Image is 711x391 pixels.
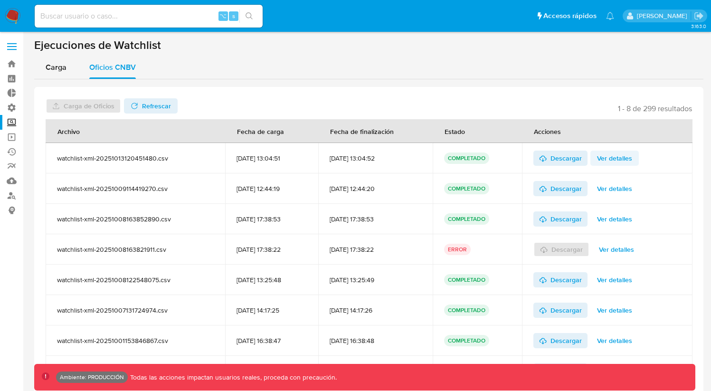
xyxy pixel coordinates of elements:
p: gonzalo.prendes@mercadolibre.com [637,11,691,20]
span: Accesos rápidos [543,11,597,21]
a: Notificaciones [606,12,614,20]
input: Buscar usuario o caso... [35,10,263,22]
a: Salir [694,11,704,21]
span: s [232,11,235,20]
span: ⌥ [219,11,227,20]
button: search-icon [239,10,259,23]
p: Ambiente: PRODUCCIÓN [60,375,124,379]
p: Todas las acciones impactan usuarios reales, proceda con precaución. [128,373,337,382]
